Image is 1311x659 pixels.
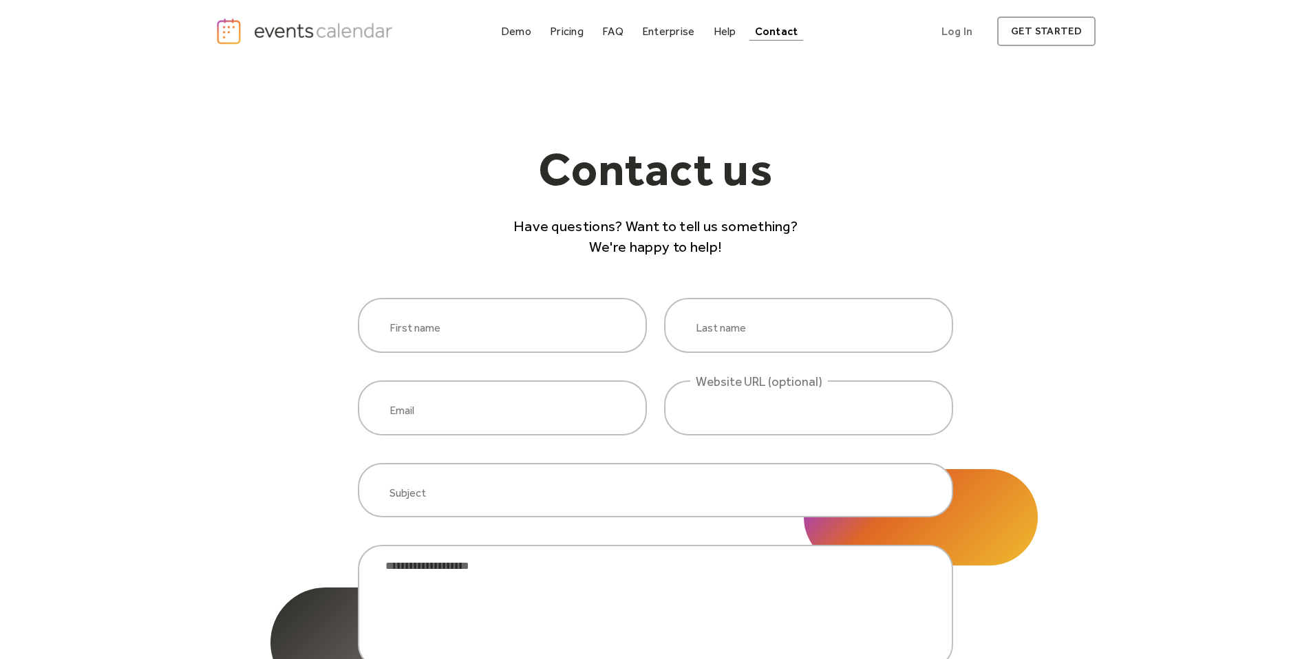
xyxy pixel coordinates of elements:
[495,22,537,41] a: Demo
[749,22,804,41] a: Contact
[708,22,742,41] a: Help
[602,28,623,35] div: FAQ
[507,145,804,206] h1: Contact us
[544,22,589,41] a: Pricing
[997,17,1096,46] a: get started
[507,216,804,257] p: Have questions? Want to tell us something? We're happy to help!
[597,22,629,41] a: FAQ
[501,28,531,35] div: Demo
[714,28,736,35] div: Help
[928,17,986,46] a: Log In
[755,28,798,35] div: Contact
[550,28,584,35] div: Pricing
[642,28,694,35] div: Enterprise
[637,22,700,41] a: Enterprise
